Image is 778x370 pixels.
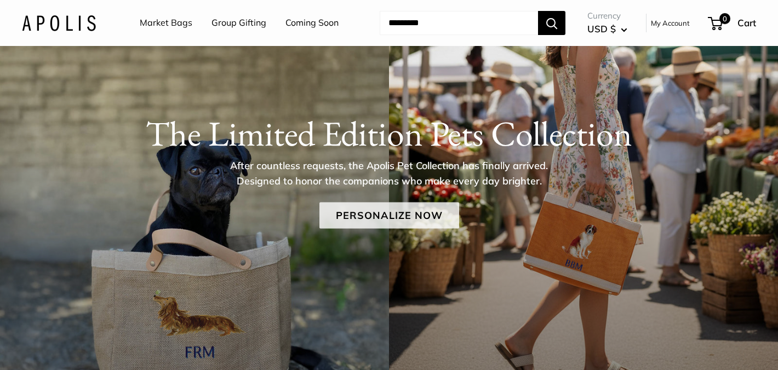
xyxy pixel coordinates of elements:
[737,17,756,28] span: Cart
[709,14,756,32] a: 0 Cart
[651,16,690,30] a: My Account
[587,20,627,38] button: USD $
[22,113,756,154] h1: The Limited Edition Pets Collection
[719,13,730,24] span: 0
[22,15,96,31] img: Apolis
[538,11,565,35] button: Search
[211,158,567,189] p: After countless requests, the Apolis Pet Collection has finally arrived. Designed to honor the co...
[285,15,339,31] a: Coming Soon
[587,8,627,24] span: Currency
[211,15,266,31] a: Group Gifting
[319,203,459,229] a: Personalize Now
[140,15,192,31] a: Market Bags
[587,23,616,34] span: USD $
[380,11,538,35] input: Search...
